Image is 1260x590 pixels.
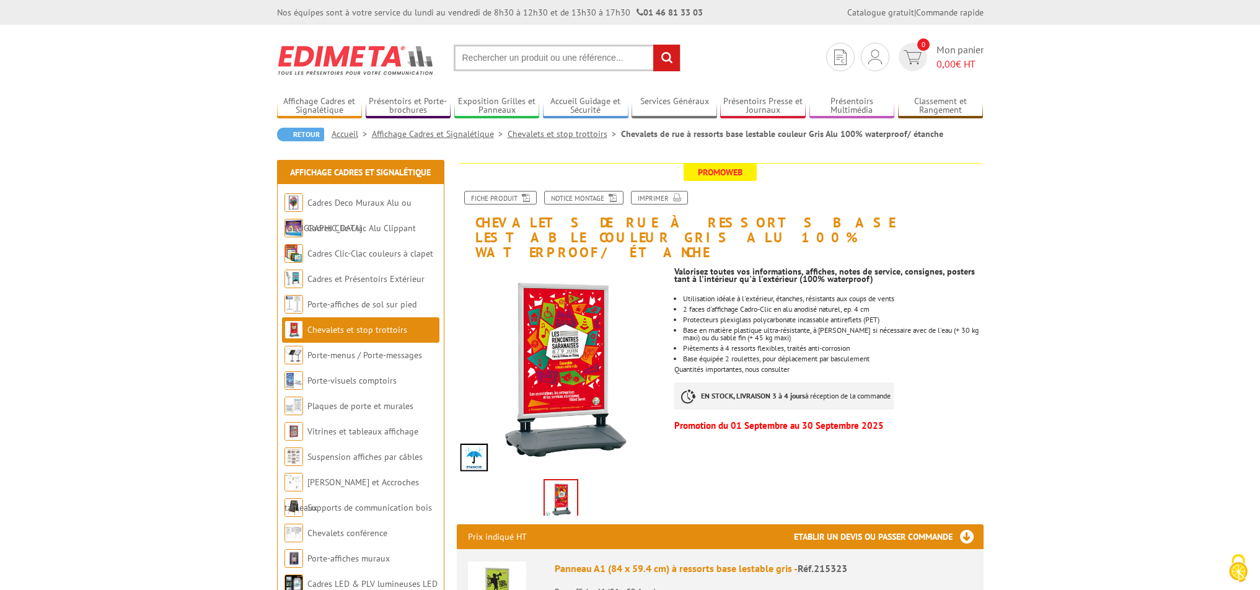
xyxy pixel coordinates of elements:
a: Cadres Deco Muraux Alu ou [GEOGRAPHIC_DATA] [284,197,412,234]
a: Notice Montage [544,191,623,205]
a: Présentoirs Multimédia [809,96,895,117]
img: Edimeta [277,37,435,83]
a: Catalogue gratuit [847,7,914,18]
span: Réf.215323 [798,562,847,575]
a: Imprimer [631,191,688,205]
a: Affichage Cadres et Signalétique [372,128,508,139]
a: Suspension affiches par câbles [307,451,423,462]
input: Rechercher un produit ou une référence... [454,45,681,71]
a: Classement et Rangement [898,96,984,117]
p: à réception de la commande [674,382,894,410]
img: Chevalets et stop trottoirs [284,320,303,339]
h3: Etablir un devis ou passer commande [794,524,984,549]
img: chevalets_de_rue_a_ressorts_base_lestable_gris_alu_215323.jpg [545,480,577,519]
a: Accueil Guidage et Sécurité [543,96,628,117]
img: devis rapide [904,50,922,64]
img: devis rapide [868,50,882,64]
a: Porte-affiches muraux [307,553,390,564]
a: Vitrines et tableaux affichage [307,426,418,437]
a: Retour [277,128,324,141]
span: Promoweb [684,164,757,181]
img: Porte-visuels comptoirs [284,371,303,390]
img: chevalets_de_rue_a_ressorts_base_lestable_gris_alu_215323.jpg [457,266,666,475]
span: Mon panier [936,43,984,71]
span: 0 [917,38,930,51]
a: Cadres et Présentoirs Extérieur [307,273,425,284]
a: Cadres LED & PLV lumineuses LED [307,578,438,589]
li: Protecteurs plexiglass polycarbonate incassable antireflets (PET) [683,316,983,324]
a: Fiche produit [464,191,537,205]
a: [PERSON_NAME] et Accroches tableaux [284,477,419,513]
div: Quantités importantes, nous consulter [674,260,992,436]
a: Chevalets et stop trottoirs [307,324,407,335]
p: Promotion du 01 Septembre au 30 Septembre 2025 [674,422,983,429]
a: Accueil [332,128,372,139]
a: Affichage Cadres et Signalétique [290,167,431,178]
div: Nos équipes sont à votre service du lundi au vendredi de 8h30 à 12h30 et de 13h30 à 17h30 [277,6,703,19]
a: Porte-menus / Porte-messages [307,350,422,361]
li: Utilisation idéale à l'extérieur, étanches, résistants aux coups de vents [683,295,983,302]
img: Cadres et Présentoirs Extérieur [284,270,303,288]
img: Porte-menus / Porte-messages [284,346,303,364]
strong: Valorisez toutes vos informations, affiches, notes de service, consignes, posters tant à l'intéri... [674,266,975,284]
a: Porte-affiches de sol sur pied [307,299,416,310]
a: Exposition Grilles et Panneaux [454,96,540,117]
a: Plaques de porte et murales [307,400,413,412]
div: | [847,6,984,19]
input: rechercher [653,45,680,71]
a: Services Généraux [632,96,717,117]
span: € HT [936,57,984,71]
img: devis rapide [834,50,847,65]
li: Base équipée 2 roulettes, pour déplacement par basculement [683,355,983,363]
a: Cadres Clic-Clac Alu Clippant [307,222,416,234]
button: Cookies (fenêtre modale) [1217,548,1260,590]
a: Chevalets conférence [307,527,387,539]
p: Prix indiqué HT [468,524,527,549]
a: Chevalets et stop trottoirs [508,128,621,139]
img: Chevalets conférence [284,524,303,542]
li: Piètements à 4 ressorts flexibles, traités anti-corrosion [683,345,983,352]
a: Cadres Clic-Clac couleurs à clapet [307,248,433,259]
img: Porte-affiches de sol sur pied [284,295,303,314]
img: Cadres Deco Muraux Alu ou Bois [284,193,303,212]
img: Porte-affiches muraux [284,549,303,568]
div: Panneau A1 (84 x 59.4 cm) à ressorts base lestable gris - [555,561,972,576]
a: Présentoirs et Porte-brochures [366,96,451,117]
a: devis rapide 0 Mon panier 0,00€ HT [896,43,984,71]
strong: 01 46 81 33 03 [637,7,703,18]
li: Chevalets de rue à ressorts base lestable couleur Gris Alu 100% waterproof/ étanche [621,128,943,140]
a: Affichage Cadres et Signalétique [277,96,363,117]
a: Commande rapide [916,7,984,18]
span: 0,00 [936,58,956,70]
img: Cookies (fenêtre modale) [1223,553,1254,584]
strong: EN STOCK, LIVRAISON 3 à 4 jours [701,391,805,400]
a: Présentoirs Presse et Journaux [720,96,806,117]
img: Cadres Clic-Clac couleurs à clapet [284,244,303,263]
img: Vitrines et tableaux affichage [284,422,303,441]
li: 2 faces d'affichage Cadro-Clic en alu anodisé naturel, ep. 4 cm [683,306,983,313]
img: Suspension affiches par câbles [284,447,303,466]
li: Base en matière plastique ultra-résistante, à [PERSON_NAME] si nécessaire avec de l'eau (+ 30 kg ... [683,327,983,341]
a: Porte-visuels comptoirs [307,375,397,386]
a: Supports de communication bois [307,502,432,513]
img: Cimaises et Accroches tableaux [284,473,303,491]
img: Plaques de porte et murales [284,397,303,415]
